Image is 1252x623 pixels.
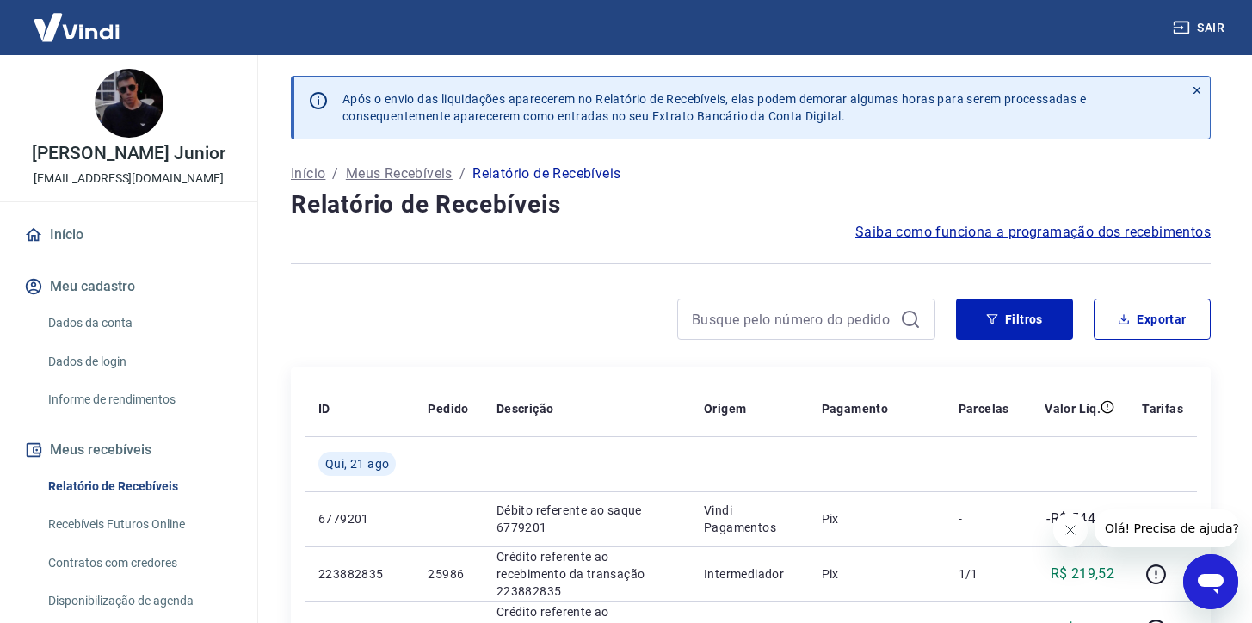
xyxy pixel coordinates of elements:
[1169,12,1231,44] button: Sair
[1095,509,1238,547] iframe: Mensagem da empresa
[704,502,794,536] p: Vindi Pagamentos
[1045,400,1101,417] p: Valor Líq.
[291,163,325,184] a: Início
[428,400,468,417] p: Pedido
[692,306,893,332] input: Busque pelo número do pedido
[318,400,330,417] p: ID
[34,170,224,188] p: [EMAIL_ADDRESS][DOMAIN_NAME]
[1053,513,1088,547] iframe: Fechar mensagem
[21,431,237,469] button: Meus recebíveis
[318,565,400,583] p: 223882835
[41,507,237,542] a: Recebíveis Futuros Online
[822,400,889,417] p: Pagamento
[1051,564,1115,584] p: R$ 219,52
[496,400,554,417] p: Descrição
[959,565,1009,583] p: 1/1
[822,565,931,583] p: Pix
[822,510,931,527] p: Pix
[959,400,1009,417] p: Parcelas
[41,546,237,581] a: Contratos com credores
[1046,509,1114,529] p: -R$ 544,43
[10,12,145,26] span: Olá! Precisa de ajuda?
[21,268,237,305] button: Meu cadastro
[32,145,225,163] p: [PERSON_NAME] Junior
[21,216,237,254] a: Início
[346,163,453,184] a: Meus Recebíveis
[1183,554,1238,609] iframe: Botão para abrir a janela de mensagens
[1094,299,1211,340] button: Exportar
[472,163,620,184] p: Relatório de Recebíveis
[1142,400,1183,417] p: Tarifas
[704,565,794,583] p: Intermediador
[704,400,746,417] p: Origem
[41,469,237,504] a: Relatório de Recebíveis
[41,344,237,379] a: Dados de login
[959,510,1009,527] p: -
[428,565,468,583] p: 25986
[496,502,676,536] p: Débito referente ao saque 6779201
[459,163,466,184] p: /
[496,548,676,600] p: Crédito referente ao recebimento da transação 223882835
[325,455,389,472] span: Qui, 21 ago
[21,1,133,53] img: Vindi
[291,188,1211,222] h4: Relatório de Recebíveis
[41,382,237,417] a: Informe de rendimentos
[855,222,1211,243] a: Saiba como funciona a programação dos recebimentos
[95,69,163,138] img: ec1adda3-53f4-4a1e-a63c-4762a3828a6d.jpeg
[41,583,237,619] a: Disponibilização de agenda
[332,163,338,184] p: /
[318,510,400,527] p: 6779201
[41,305,237,341] a: Dados da conta
[956,299,1073,340] button: Filtros
[342,90,1086,125] p: Após o envio das liquidações aparecerem no Relatório de Recebíveis, elas podem demorar algumas ho...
